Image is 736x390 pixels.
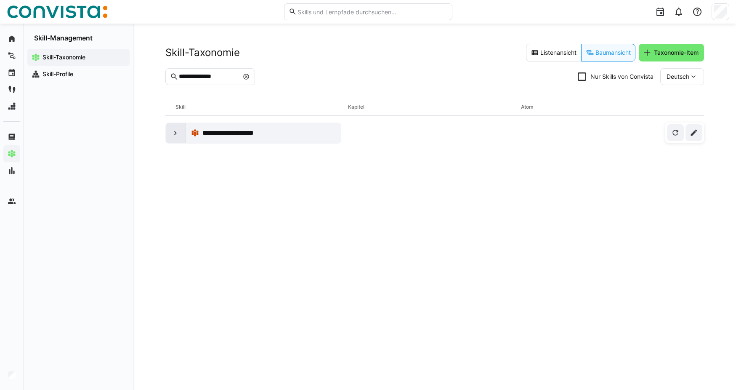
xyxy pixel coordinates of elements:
[653,48,700,57] span: Taxonomie-Item
[297,8,447,16] input: Skills und Lernpfade durchsuchen…
[175,99,348,115] div: Skill
[581,44,635,61] eds-button-option: Baumansicht
[667,72,689,81] span: Deutsch
[526,44,581,61] eds-button-option: Listenansicht
[165,46,240,59] h2: Skill-Taxonomie
[521,99,694,115] div: Atom
[578,72,654,81] eds-checkbox: Nur Skills von Convista
[348,99,521,115] div: Kapitel
[639,44,704,61] button: Taxonomie-Item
